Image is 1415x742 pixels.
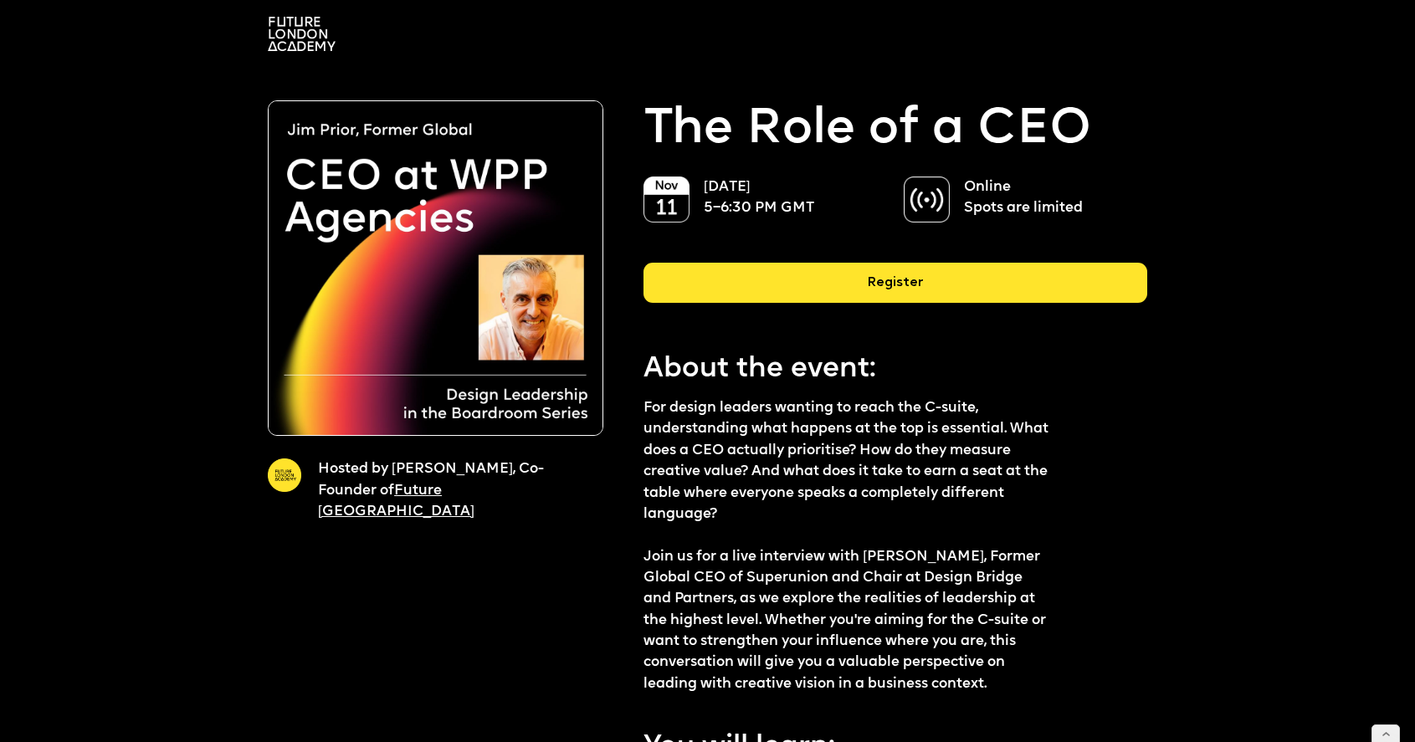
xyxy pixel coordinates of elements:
p: [DATE] 5–6:30 PM GMT [704,177,869,219]
a: Future [GEOGRAPHIC_DATA] [318,484,474,519]
a: Register [643,263,1147,316]
div: Register [643,263,1147,303]
p: Online Spots are limited [964,177,1129,219]
p: The Role of a CEO [643,100,1091,160]
p: About the event: [643,350,1097,389]
p: For design leaders wanting to reach the C-suite, understanding what happens at the top is essenti... [643,397,1051,694]
img: A logo saying in 3 lines: Future London Academy [268,17,336,51]
p: Hosted by [PERSON_NAME], Co-Founder of [318,458,575,522]
img: A yellow circle with Future London Academy logo [268,458,301,492]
